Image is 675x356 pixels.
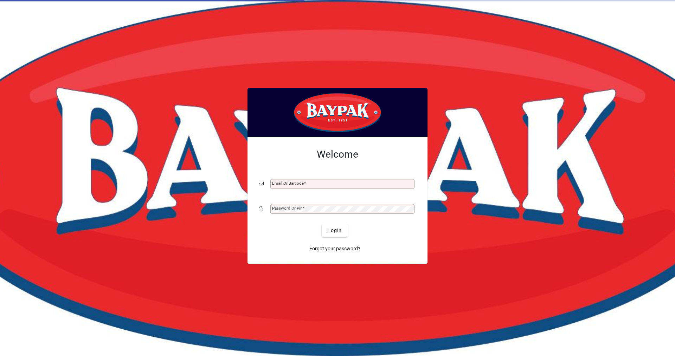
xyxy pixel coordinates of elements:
span: Login [327,227,342,234]
h2: Welcome [259,149,416,160]
button: Login [322,224,347,237]
a: Forgot your password? [307,243,363,255]
mat-label: Password or Pin [272,206,302,211]
mat-label: Email or Barcode [272,181,304,186]
span: Forgot your password? [309,245,360,252]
